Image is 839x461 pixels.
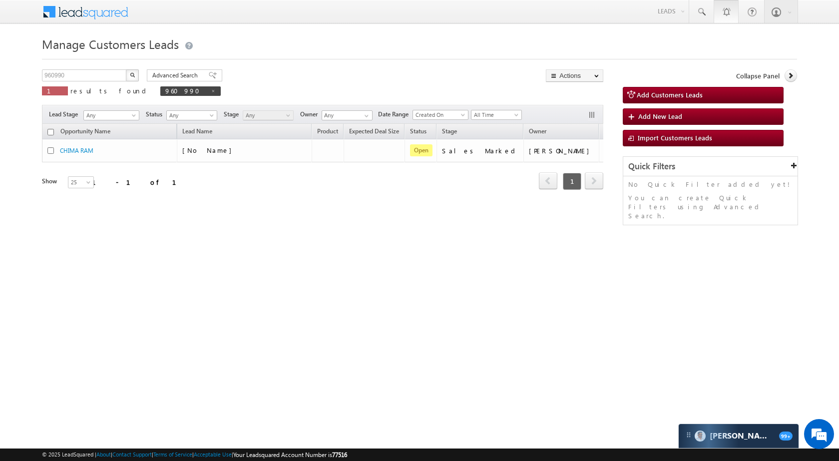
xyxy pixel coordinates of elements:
span: Opportunity Name [60,127,110,135]
span: Expected Deal Size [349,127,399,135]
span: Lead Name [177,126,217,139]
a: Any [83,110,139,120]
span: Collapse Panel [736,71,780,80]
span: Any [84,111,136,120]
span: Your Leadsquared Account Number is [233,451,347,459]
span: © 2025 LeadSquared | | | | | [42,450,347,460]
div: Quick Filters [623,157,798,176]
span: 1 [47,86,63,95]
span: Stage [224,110,243,119]
p: No Quick Filter added yet! [628,180,793,189]
a: Stage [437,126,462,139]
img: carter-drag [685,431,693,439]
span: 25 [68,178,95,187]
p: You can create Quick Filters using Advanced Search. [628,193,793,220]
a: Expected Deal Size [344,126,404,139]
span: results found [70,86,150,95]
span: prev [539,172,557,189]
span: Manage Customers Leads [42,36,179,52]
a: Created On [413,110,468,120]
span: Product [317,127,338,135]
span: Status [146,110,166,119]
a: Opportunity Name [55,126,115,139]
span: Open [410,144,432,156]
div: [PERSON_NAME] [529,146,594,155]
a: 25 [68,176,94,188]
span: Owner [529,127,546,135]
a: Contact Support [112,451,152,458]
a: CHIMA RAM [60,147,93,154]
div: Show [42,177,60,186]
span: Actions [599,125,629,138]
input: Check all records [47,129,54,135]
a: Show All Items [359,111,372,121]
span: Add Customers Leads [637,90,703,99]
span: Advanced Search [152,71,201,80]
span: 960990 [165,86,206,95]
a: prev [539,173,557,189]
span: 77516 [332,451,347,459]
img: Search [130,72,135,77]
span: 1 [563,173,581,190]
a: About [96,451,111,458]
span: Stage [442,127,457,135]
span: next [585,172,603,189]
span: Add New Lead [638,112,682,120]
span: Lead Stage [49,110,82,119]
span: Any [167,111,214,120]
a: Acceptable Use [194,451,232,458]
span: 99+ [779,432,793,441]
div: 1 - 1 of 1 [92,176,188,188]
button: Actions [546,69,603,82]
span: Date Range [378,110,413,119]
span: Any [243,111,291,120]
a: Any [243,110,294,120]
div: Sales Marked [442,146,519,155]
a: Any [166,110,217,120]
span: [No Name] [182,146,237,154]
a: Terms of Service [153,451,192,458]
span: Import Customers Leads [638,133,712,142]
span: Owner [300,110,322,119]
input: Type to Search [322,110,373,120]
a: Status [405,126,431,139]
span: All Time [471,110,519,119]
a: next [585,173,603,189]
span: Created On [413,110,465,119]
a: All Time [471,110,522,120]
div: carter-dragCarter[PERSON_NAME]99+ [678,424,799,449]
